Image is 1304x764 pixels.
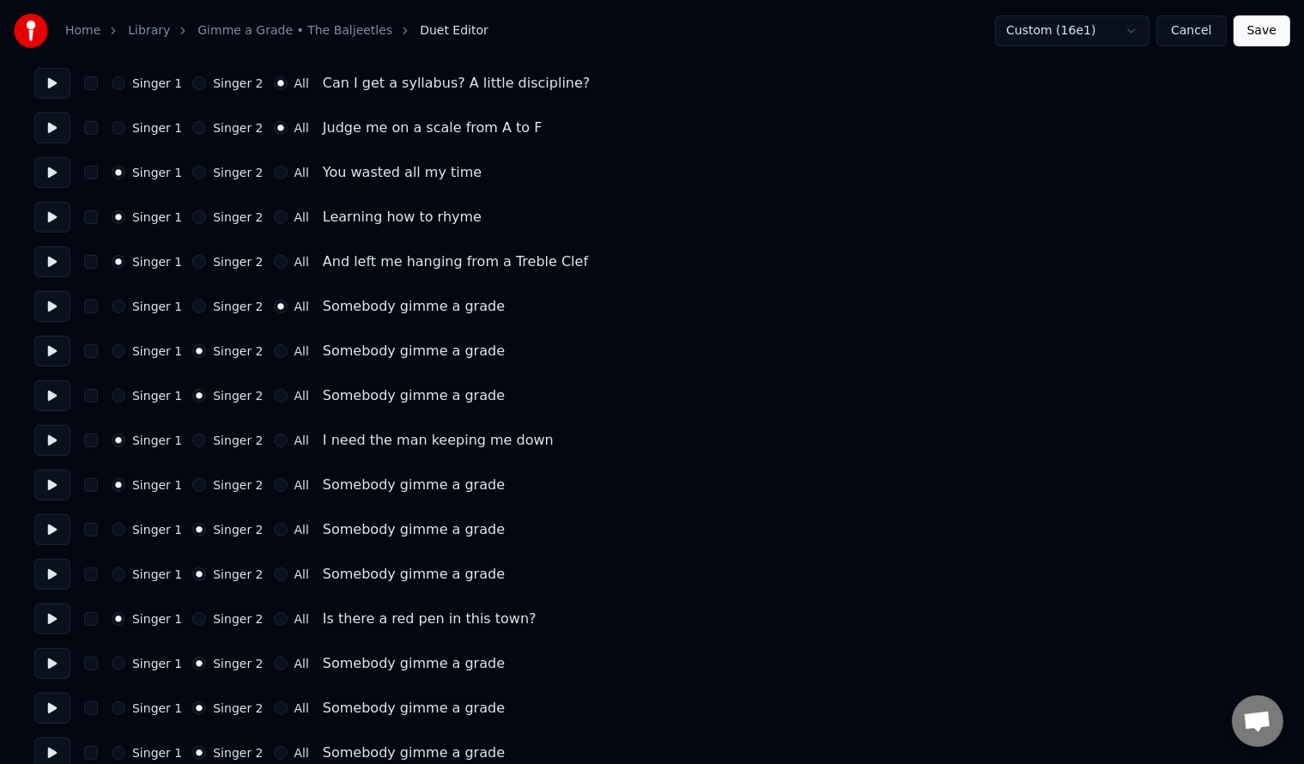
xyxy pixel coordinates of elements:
[213,345,263,357] label: Singer 2
[294,702,309,714] label: All
[132,434,182,446] label: Singer 1
[294,524,309,536] label: All
[294,747,309,759] label: All
[65,22,100,39] a: Home
[213,702,263,714] label: Singer 2
[294,77,309,89] label: All
[323,519,505,540] div: Somebody gimme a grade
[294,211,309,223] label: All
[1156,15,1226,46] button: Cancel
[323,430,554,451] div: I need the man keeping me down
[213,300,263,312] label: Singer 2
[294,479,309,491] label: All
[213,167,263,179] label: Singer 2
[323,162,482,183] div: You wasted all my time
[323,653,505,674] div: Somebody gimme a grade
[132,747,182,759] label: Singer 1
[1232,695,1283,747] div: Open chat
[294,390,309,402] label: All
[213,390,263,402] label: Singer 2
[294,300,309,312] label: All
[294,167,309,179] label: All
[213,747,263,759] label: Singer 2
[294,345,309,357] label: All
[213,122,263,134] label: Singer 2
[213,658,263,670] label: Singer 2
[1234,15,1290,46] button: Save
[323,296,505,317] div: Somebody gimme a grade
[213,524,263,536] label: Singer 2
[294,256,309,268] label: All
[14,14,48,48] img: youka
[132,122,182,134] label: Singer 1
[213,77,263,89] label: Singer 2
[323,118,543,138] div: Judge me on a scale from A to F
[294,658,309,670] label: All
[323,743,505,763] div: Somebody gimme a grade
[323,207,482,227] div: Learning how to rhyme
[132,613,182,625] label: Singer 1
[323,564,505,585] div: Somebody gimme a grade
[294,434,309,446] label: All
[132,568,182,580] label: Singer 1
[323,73,591,94] div: Can I get a syllabus? A little discipline?
[132,256,182,268] label: Singer 1
[132,300,182,312] label: Singer 1
[213,211,263,223] label: Singer 2
[132,479,182,491] label: Singer 1
[132,702,182,714] label: Singer 1
[323,252,588,272] div: And left me hanging from a Treble Clef
[294,122,309,134] label: All
[213,479,263,491] label: Singer 2
[294,568,309,580] label: All
[213,256,263,268] label: Singer 2
[132,658,182,670] label: Singer 1
[323,475,505,495] div: Somebody gimme a grade
[197,22,392,39] a: Gimme a Grade • The Baljeetles
[132,167,182,179] label: Singer 1
[213,568,263,580] label: Singer 2
[323,385,505,406] div: Somebody gimme a grade
[132,77,182,89] label: Singer 1
[213,434,263,446] label: Singer 2
[323,698,505,719] div: Somebody gimme a grade
[132,524,182,536] label: Singer 1
[132,345,182,357] label: Singer 1
[213,613,263,625] label: Singer 2
[323,609,537,629] div: Is there a red pen in this town?
[128,22,170,39] a: Library
[420,22,488,39] span: Duet Editor
[65,22,488,39] nav: breadcrumb
[323,341,505,361] div: Somebody gimme a grade
[132,211,182,223] label: Singer 1
[132,390,182,402] label: Singer 1
[294,613,309,625] label: All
